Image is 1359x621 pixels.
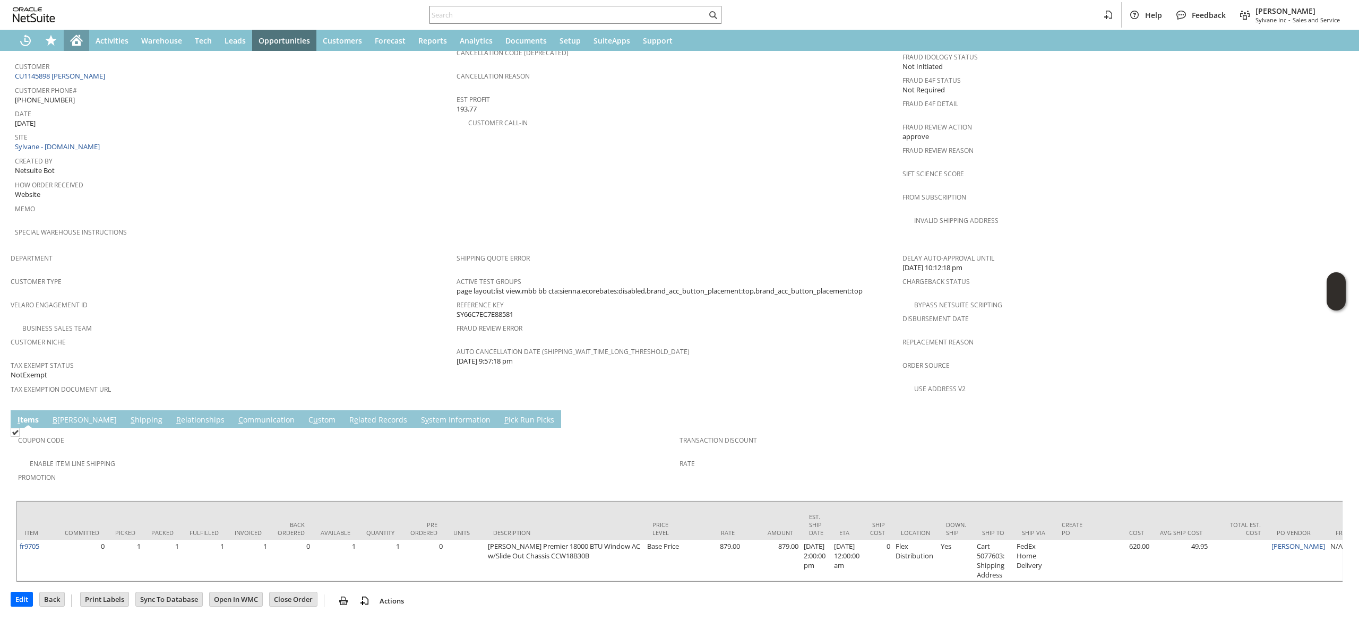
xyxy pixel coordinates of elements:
a: Recent Records [13,30,38,51]
td: 1 [358,540,402,581]
div: Est. Ship Date [809,513,823,537]
a: Transaction Discount [679,436,757,445]
span: Not Required [902,85,945,95]
div: Back Ordered [278,521,305,537]
a: Bypass NetSuite Scripting [914,300,1002,309]
a: Velaro Engagement ID [11,300,88,309]
a: Fraud Review Reason [902,146,974,155]
a: SuiteApps [587,30,637,51]
span: Website [15,189,40,200]
a: Cancellation Code (deprecated) [457,48,569,57]
div: Create PO [1062,521,1086,537]
span: Reports [418,36,447,46]
td: 1 [107,540,143,581]
a: System Information [418,415,493,426]
a: Delay Auto-Approval Until [902,254,994,263]
span: Opportunities [259,36,310,46]
input: Open In WMC [210,592,262,606]
td: 879.00 [684,540,743,581]
a: Analytics [453,30,499,51]
a: Fraud Review Action [902,123,972,132]
a: Setup [553,30,587,51]
span: - [1288,16,1291,24]
a: Fraud Review Error [457,324,522,333]
a: Date [15,109,31,118]
td: 0 [862,540,893,581]
span: Analytics [460,36,493,46]
a: Activities [89,30,135,51]
a: Customer Phone# [15,86,77,95]
a: Communication [236,415,297,426]
a: Unrolled view on [1329,412,1342,425]
td: 0 [57,540,107,581]
a: Replacement reason [902,338,974,347]
input: Search [430,8,707,21]
td: 49.95 [1152,540,1210,581]
svg: logo [13,7,55,22]
td: 1 [182,540,227,581]
a: Customers [316,30,368,51]
iframe: Click here to launch Oracle Guided Learning Help Panel [1327,272,1346,310]
span: Setup [560,36,581,46]
a: Fraud E4F Detail [902,99,958,108]
a: Department [11,254,53,263]
a: [PERSON_NAME] [1271,541,1325,551]
td: Base Price [644,540,684,581]
a: Support [637,30,679,51]
a: Auto Cancellation Date (shipping_wait_time_long_threshold_date) [457,347,690,356]
a: Special Warehouse Instructions [15,228,127,237]
a: Reference Key [457,300,504,309]
span: Tech [195,36,212,46]
a: fr9705 [20,541,39,551]
span: C [238,415,243,425]
a: Site [15,133,28,142]
a: Customer Call-in [468,118,528,127]
a: Promotion [18,473,56,482]
span: Customers [323,36,362,46]
div: Location [901,529,930,537]
span: u [313,415,318,425]
div: Invoiced [235,529,262,537]
a: Actions [375,596,408,606]
span: [PERSON_NAME] [1255,6,1340,16]
span: Activities [96,36,128,46]
td: 1 [143,540,182,581]
span: 193.77 [457,104,477,114]
a: Home [64,30,89,51]
a: Leads [218,30,252,51]
span: NotExempt [11,370,47,380]
span: R [176,415,181,425]
a: Shipping Quote Error [457,254,530,263]
img: print.svg [337,594,350,607]
div: Units [453,529,477,537]
td: [PERSON_NAME] Premier 18000 BTU Window AC w/Slide Out Chassis CCW18B30B [485,540,644,581]
span: [DATE] 9:57:18 pm [457,356,513,366]
span: Help [1145,10,1162,20]
a: Customer Niche [11,338,66,347]
td: 879.00 [743,540,801,581]
a: Enable Item Line Shipping [30,459,115,468]
td: Cart 5077603: Shipping Address [974,540,1014,581]
span: Feedback [1192,10,1226,20]
a: Tax Exemption Document URL [11,385,111,394]
a: Use Address V2 [914,384,966,393]
a: Relationships [174,415,227,426]
span: P [504,415,509,425]
td: Yes [938,540,974,581]
a: Warehouse [135,30,188,51]
td: [DATE] 2:00:00 pm [801,540,831,581]
a: Active Test Groups [457,277,521,286]
div: Picked [115,529,135,537]
td: [DATE] 12:00:00 am [831,540,862,581]
a: Shipping [128,415,165,426]
div: Cost [1102,529,1144,537]
div: ETA [839,529,854,537]
div: Shortcuts [38,30,64,51]
span: Netsuite Bot [15,166,55,176]
span: S [131,415,135,425]
td: 1 [313,540,358,581]
div: Down. Ship [946,521,966,537]
div: Ship Cost [870,521,885,537]
a: Created By [15,157,53,166]
span: e [354,415,358,425]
